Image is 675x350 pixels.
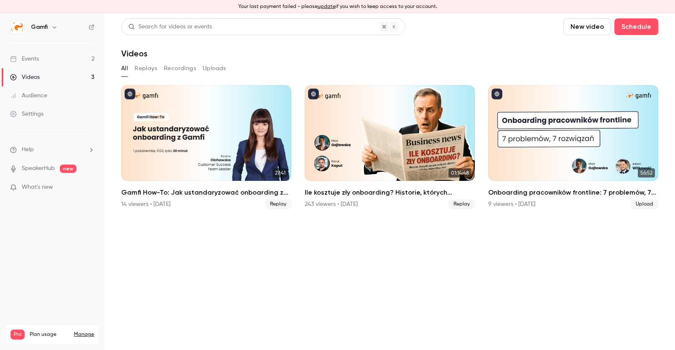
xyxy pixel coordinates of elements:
[135,62,157,75] button: Replays
[121,85,291,209] a: 27:41Gamfi How-To: Jak ustandaryzować onboarding z Gamfi14 viewers • [DATE]Replay
[638,168,655,178] span: 56:52
[488,200,535,208] div: 9 viewers • [DATE]
[121,85,291,209] li: Gamfi How-To: Jak ustandaryzować onboarding z Gamfi
[488,188,658,198] h2: Onboarding pracowników frontline: 7 problemów, 7 rozwiązań
[305,85,475,209] li: Ile kosztuje zły onboarding? Historie, których zarządy wolą nie słyszeć — i liczby, które chcą znać
[121,200,171,208] div: 14 viewers • [DATE]
[31,23,48,31] h6: Gamfi
[74,331,94,338] a: Manage
[121,18,658,345] section: Videos
[488,85,658,209] li: Onboarding pracowników frontline: 7 problemów, 7 rozwiązań
[60,165,76,173] span: new
[614,18,658,35] button: Schedule
[265,199,291,209] span: Replay
[10,73,40,81] div: Videos
[10,330,25,340] span: Pro
[305,188,475,198] h2: Ile kosztuje zły onboarding? Historie, których zarządy wolą nie słyszeć — i liczby, które chcą znać
[238,3,437,10] p: Your last payment failed - please if you wish to keep access to your account.
[631,199,658,209] span: Upload
[30,331,69,338] span: Plan usage
[10,145,94,154] li: help-dropdown-opener
[22,183,53,192] span: What's new
[121,188,291,198] h2: Gamfi How-To: Jak ustandaryzować onboarding z Gamfi
[10,110,43,118] div: Settings
[448,168,471,178] span: 01:14:48
[308,89,319,99] button: published
[563,18,611,35] button: New video
[84,184,94,191] iframe: Noticeable Trigger
[22,164,55,173] a: SpeakerHub
[22,145,34,154] span: Help
[128,23,212,31] div: Search for videos or events
[10,55,39,63] div: Events
[305,85,475,209] a: 01:14:48Ile kosztuje zły onboarding? Historie, których zarządy wolą nie słyszeć — i liczby, które...
[10,91,47,100] div: Audience
[488,85,658,209] a: 56:52Onboarding pracowników frontline: 7 problemów, 7 rozwiązań9 viewers • [DATE]Upload
[318,3,336,10] button: update
[121,85,658,209] ul: Videos
[492,89,502,99] button: published
[305,200,358,208] div: 243 viewers • [DATE]
[10,20,24,34] img: Gamfi
[121,48,148,58] h1: Videos
[121,62,128,75] button: All
[203,62,226,75] button: Uploads
[164,62,196,75] button: Recordings
[448,199,475,209] span: Replay
[273,168,288,178] span: 27:41
[125,89,135,99] button: published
